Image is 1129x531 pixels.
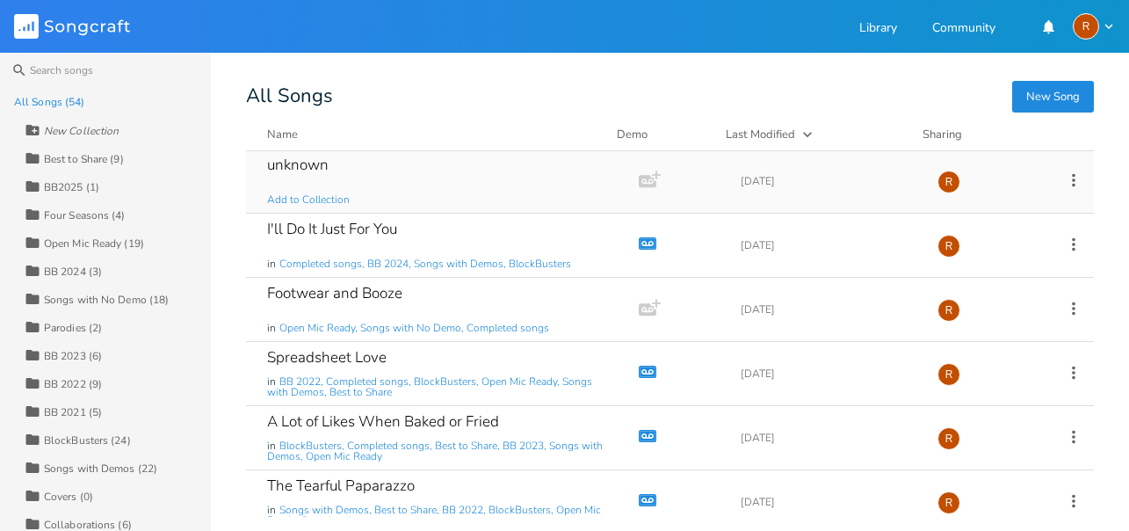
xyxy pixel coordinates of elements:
div: New Collection [44,126,119,136]
div: unknown [267,157,329,172]
div: Songs with Demos (22) [44,463,157,474]
span: in [267,257,276,272]
div: Covers (0) [44,491,93,502]
div: Songs with No Demo (18) [44,295,169,305]
div: BlockBusters (24) [44,435,131,446]
div: Four Seasons (4) [44,210,126,221]
div: [DATE] [741,240,916,251]
div: Ray [937,235,960,258]
div: Last Modified [726,127,795,142]
div: [DATE] [741,304,916,315]
div: Ray [1073,13,1099,40]
span: Open Mic Ready, Songs with No Demo, Completed songs [279,321,549,336]
div: Footwear and Booze [267,286,402,301]
div: Spreadsheet Love [267,350,387,365]
div: [DATE] [741,368,916,379]
div: Demo [617,126,705,143]
span: Add to Collection [267,193,350,207]
div: Name [267,127,298,142]
div: Best to Share (9) [44,154,124,164]
div: BB 2021 (5) [44,407,102,418]
div: Open Mic Ready (19) [44,238,144,249]
div: Sharing [923,126,1028,143]
div: Ray [937,363,960,386]
span: Songs with Demos, Best to Share, BB 2022, BlockBusters, Open Mic Ready, Completed songs [267,503,601,528]
div: Ray [937,427,960,450]
div: BB 2024 (3) [44,266,102,277]
div: Ray [937,491,960,514]
div: BB 2022 (9) [44,379,102,389]
div: [DATE] [741,176,916,186]
span: in [267,503,276,518]
button: R [1073,13,1115,40]
span: BB 2022, Completed songs, BlockBusters, Open Mic Ready, Songs with Demos, Best to Share [267,375,592,400]
span: in [267,321,276,336]
div: BB2025 (1) [44,182,99,193]
div: Ray [937,171,960,193]
div: [DATE] [741,497,916,507]
div: A Lot of Likes When Baked or Fried [267,414,499,429]
button: Last Modified [726,126,901,143]
a: Community [932,22,995,37]
div: Ray [937,299,960,322]
div: All Songs (54) [14,97,84,107]
span: Completed songs, BB 2024, Songs with Demos, BlockBusters [279,257,571,272]
button: Name [267,126,596,143]
span: in [267,439,276,454]
div: Parodies (2) [44,323,102,333]
span: BlockBusters, Completed songs, Best to Share, BB 2023, Songs with Demos, Open Mic Ready [267,439,603,464]
span: in [267,375,276,389]
div: I'll Do It Just For You [267,222,397,236]
button: New Song [1012,81,1094,113]
div: The Tearful Paparazzo [267,478,415,493]
div: BB 2023 (6) [44,351,102,361]
a: Library [859,22,897,37]
div: [DATE] [741,433,916,443]
div: All Songs [246,88,1094,105]
div: Collaborations (6) [44,520,132,530]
